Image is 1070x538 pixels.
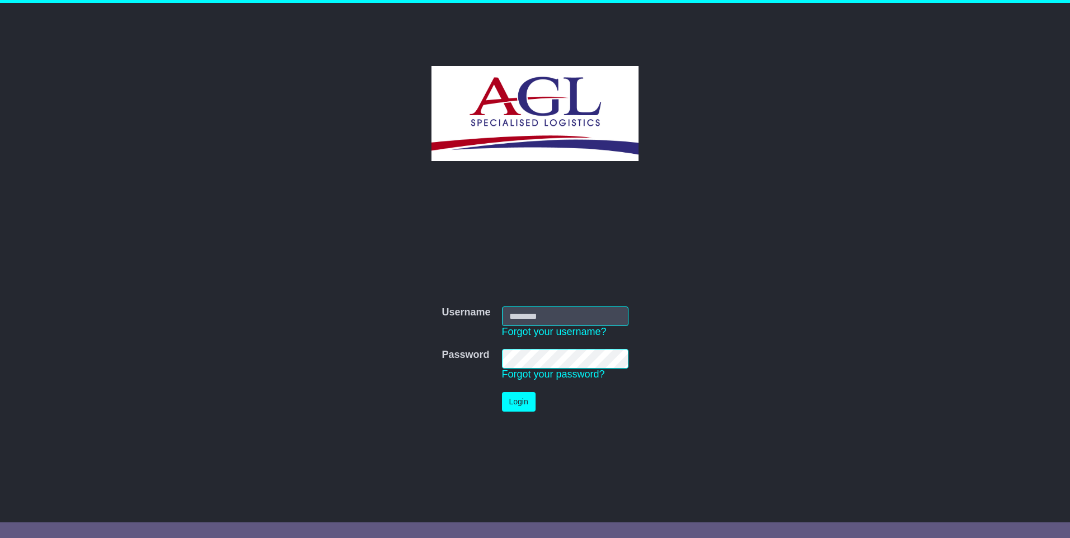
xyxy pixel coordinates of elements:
[502,369,605,380] a: Forgot your password?
[442,306,490,319] label: Username
[431,66,638,161] img: AGL SPECIALISED LOGISTICS
[502,326,607,337] a: Forgot your username?
[502,392,536,412] button: Login
[442,349,489,361] label: Password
